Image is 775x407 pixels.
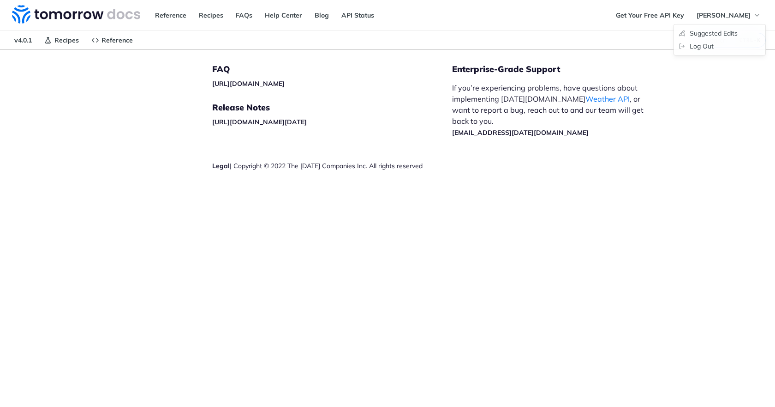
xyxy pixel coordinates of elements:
span: v4.0.1 [9,33,37,47]
a: FAQs [231,8,257,22]
span: [PERSON_NAME] [697,11,751,19]
p: If you’re experiencing problems, have questions about implementing [DATE][DOMAIN_NAME] , or want ... [452,82,653,138]
span: Recipes [54,36,79,44]
a: Weather API [585,94,630,103]
a: Reference [150,8,191,22]
a: Recipes [39,33,84,47]
a: [URL][DOMAIN_NAME][DATE] [212,118,307,126]
h5: Release Notes [212,102,452,113]
a: Recipes [194,8,228,22]
a: [URL][DOMAIN_NAME] [212,79,285,88]
a: Blog [310,8,334,22]
a: [EMAIL_ADDRESS][DATE][DOMAIN_NAME] [452,128,589,137]
h5: Enterprise-Grade Support [452,64,668,75]
a: Reference [86,33,138,47]
a: Log Out [674,40,765,53]
span: Reference [101,36,133,44]
h5: FAQ [212,64,452,75]
div: | Copyright © 2022 The [DATE] Companies Inc. All rights reserved [212,161,452,170]
a: Suggested Edits [674,27,765,40]
img: Tomorrow.io Weather API Docs [12,5,140,24]
a: API Status [336,8,379,22]
a: Legal [212,162,230,170]
button: [PERSON_NAME] [692,8,766,22]
a: Get Your Free API Key [611,8,689,22]
a: Help Center [260,8,307,22]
